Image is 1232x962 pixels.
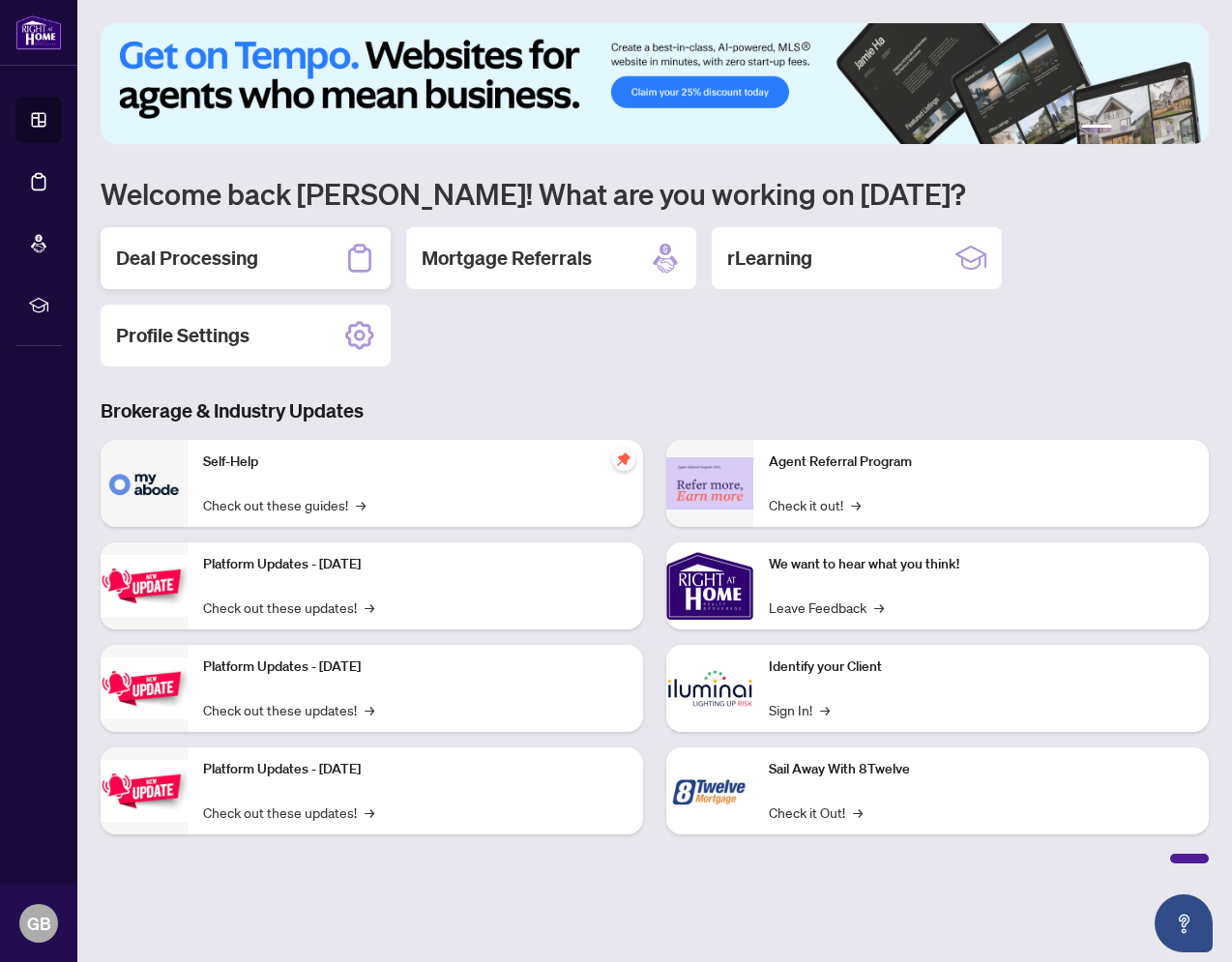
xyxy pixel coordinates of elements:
[203,802,374,823] a: Check out these updates!→
[874,597,884,618] span: →
[1120,125,1128,132] button: 2
[203,759,628,780] p: Platform Updates - [DATE]
[851,494,861,515] span: →
[612,448,635,471] span: pushpin
[203,699,374,720] a: Check out these updates!→
[203,656,628,678] p: Platform Updates - [DATE]
[101,657,188,718] img: Platform Updates - July 8, 2025
[101,555,188,616] img: Platform Updates - July 21, 2025
[1182,125,1189,132] button: 6
[203,597,374,618] a: Check out these updates!→
[1166,125,1174,132] button: 5
[116,322,249,349] h2: Profile Settings
[769,759,1193,780] p: Sail Away With 8Twelve
[769,597,884,618] a: Leave Feedback→
[666,645,753,732] img: Identify your Client
[1081,125,1112,132] button: 1
[365,802,374,823] span: →
[769,699,830,720] a: Sign In!→
[666,747,753,834] img: Sail Away With 8Twelve
[769,452,1193,473] p: Agent Referral Program
[101,23,1209,144] img: Slide 0
[15,15,62,50] img: logo
[27,910,51,937] span: GB
[769,656,1193,678] p: Identify your Client
[101,760,188,821] img: Platform Updates - June 23, 2025
[666,542,753,629] img: We want to hear what you think!
[422,245,592,272] h2: Mortgage Referrals
[116,245,258,272] h2: Deal Processing
[1155,894,1213,952] button: Open asap
[1135,125,1143,132] button: 3
[853,802,863,823] span: →
[666,457,753,510] img: Agent Referral Program
[101,440,188,527] img: Self-Help
[769,554,1193,575] p: We want to hear what you think!
[820,699,830,720] span: →
[356,494,366,515] span: →
[365,699,374,720] span: →
[101,397,1209,424] h3: Brokerage & Industry Updates
[365,597,374,618] span: →
[727,245,812,272] h2: rLearning
[203,554,628,575] p: Platform Updates - [DATE]
[101,175,1209,212] h1: Welcome back [PERSON_NAME]! What are you working on [DATE]?
[769,494,861,515] a: Check it out!→
[769,802,863,823] a: Check it Out!→
[203,494,366,515] a: Check out these guides!→
[1151,125,1159,132] button: 4
[203,452,628,473] p: Self-Help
